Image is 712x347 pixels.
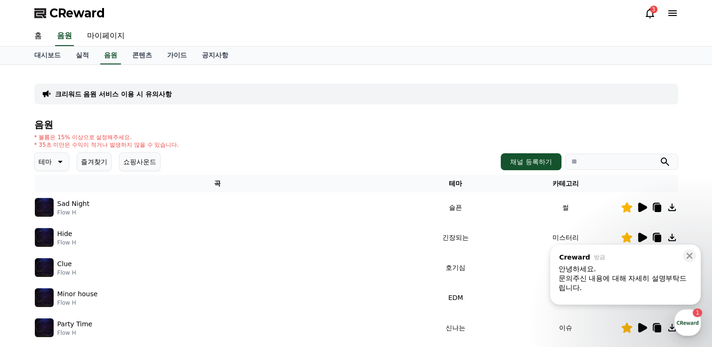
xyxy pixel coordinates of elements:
p: Flow H [57,299,98,307]
th: 카테고리 [511,175,621,192]
img: music [35,198,54,217]
a: 실적 [68,47,96,64]
td: 긴장되는 [400,222,511,252]
span: 홈 [30,283,35,291]
span: 대화 [86,284,97,291]
td: 슬픈 [400,192,511,222]
img: music [35,258,54,277]
a: CReward [34,6,105,21]
td: 신나는 [400,313,511,343]
img: music [35,228,54,247]
p: Flow H [57,269,76,276]
p: Minor house [57,289,98,299]
td: 호기심 [400,252,511,283]
a: 대시보드 [27,47,68,64]
p: 테마 [39,155,52,168]
p: Hide [57,229,72,239]
a: 설정 [121,269,181,292]
div: 3 [650,6,657,13]
a: 크리워드 음원 서비스 이용 시 유의사항 [55,89,172,99]
td: 미스터리 [511,222,621,252]
p: Party Time [57,319,93,329]
img: music [35,288,54,307]
th: 곡 [34,175,401,192]
td: 이슈 [511,283,621,313]
p: Flow H [57,329,93,337]
p: Flow H [57,239,76,246]
p: Clue [57,259,72,269]
td: EDM [400,283,511,313]
a: 공지사항 [194,47,236,64]
a: 콘텐츠 [125,47,160,64]
span: 1 [96,268,99,276]
button: 테마 [34,152,69,171]
a: 음원 [100,47,121,64]
span: CReward [49,6,105,21]
p: Flow H [57,209,89,216]
a: 홈 [27,26,49,46]
td: 썰 [511,192,621,222]
th: 테마 [400,175,511,192]
td: 유머 [511,252,621,283]
a: 3 [644,8,656,19]
a: 음원 [55,26,74,46]
p: * 35초 미만은 수익이 적거나 발생하지 않을 수 있습니다. [34,141,179,149]
button: 즐겨찾기 [77,152,112,171]
button: 쇼핑사운드 [119,152,160,171]
img: music [35,318,54,337]
button: 채널 등록하기 [501,153,561,170]
a: 가이드 [160,47,194,64]
p: * 볼륨은 15% 이상으로 설정해주세요. [34,134,179,141]
a: 1대화 [62,269,121,292]
p: Sad Night [57,199,89,209]
a: 홈 [3,269,62,292]
td: 이슈 [511,313,621,343]
a: 마이페이지 [80,26,132,46]
h4: 음원 [34,119,678,130]
span: 설정 [145,283,157,291]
